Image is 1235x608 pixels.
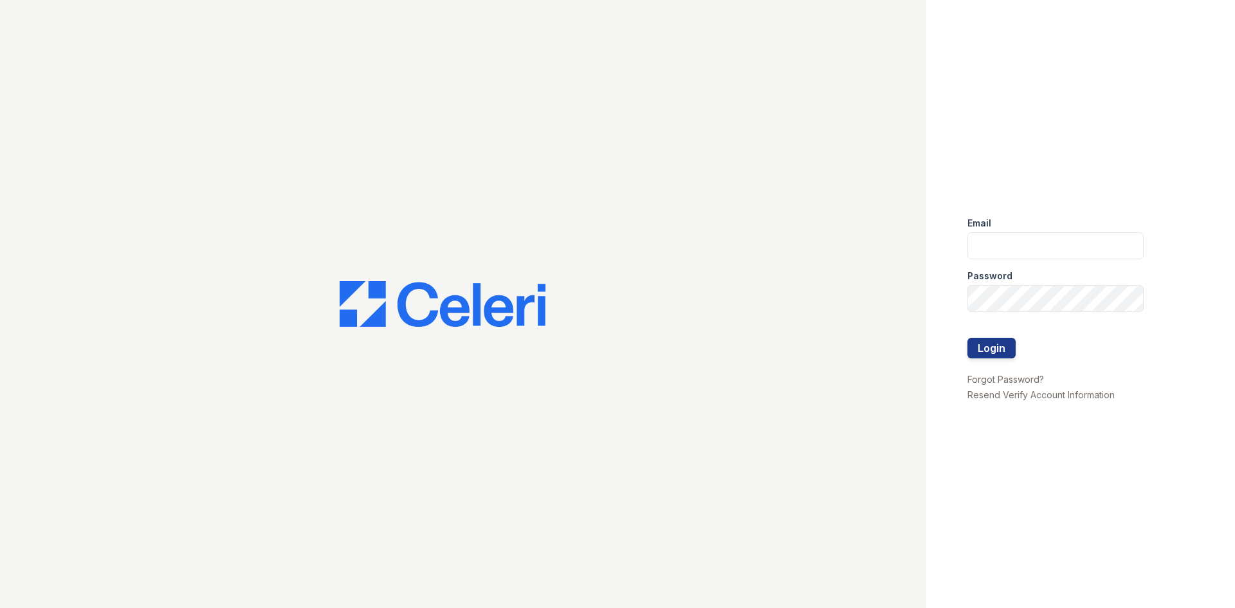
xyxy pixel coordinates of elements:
[967,389,1115,400] a: Resend Verify Account Information
[967,217,991,230] label: Email
[967,270,1012,282] label: Password
[967,374,1044,385] a: Forgot Password?
[340,281,545,327] img: CE_Logo_Blue-a8612792a0a2168367f1c8372b55b34899dd931a85d93a1a3d3e32e68fde9ad4.png
[967,338,1016,358] button: Login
